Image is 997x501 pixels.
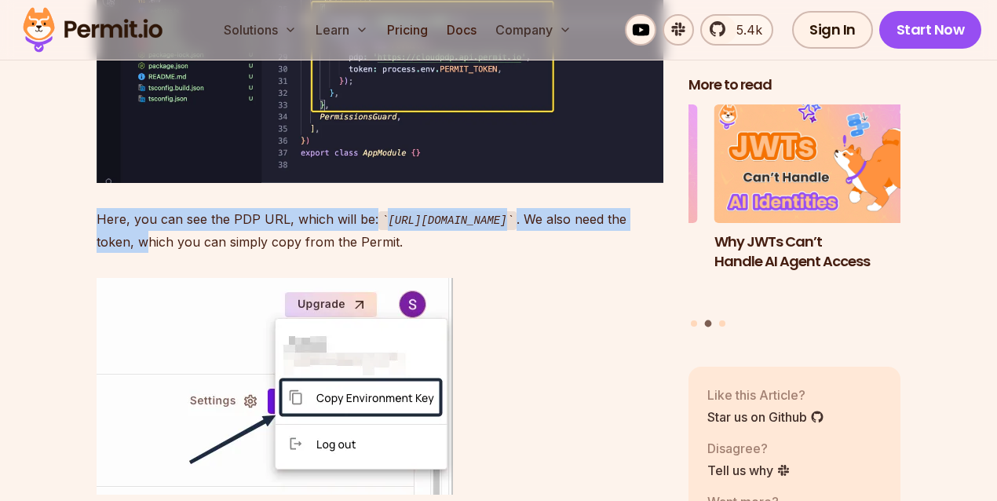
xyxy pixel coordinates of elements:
a: Pricing [381,14,434,46]
a: Start Now [879,11,982,49]
img: Permit logo [16,3,170,57]
img: image.png [97,278,453,495]
button: Go to slide 1 [691,320,697,327]
a: 5.4k [700,14,773,46]
span: 5.4k [727,20,762,39]
a: Sign In [792,11,873,49]
button: Learn [309,14,374,46]
li: 2 of 3 [714,104,926,311]
a: Why JWTs Can’t Handle AI Agent AccessWhy JWTs Can’t Handle AI Agent Access [714,104,926,311]
div: Posts [688,104,900,330]
a: Star us on Github [707,408,824,426]
p: Like this Article? [707,386,824,404]
button: Solutions [217,14,303,46]
p: Disagree? [707,439,791,458]
code: [URL][DOMAIN_NAME] [378,211,517,230]
a: Tell us why [707,461,791,480]
p: Here, you can see the PDP URL, which will be: . We also need the token, which you can simply copy... [97,208,663,253]
h3: The Ultimate Guide to MCP Auth: Identity, Consent, and Agent Security [485,232,697,291]
button: Go to slide 2 [705,320,712,327]
a: Docs [440,14,483,46]
h3: Why JWTs Can’t Handle AI Agent Access [714,232,926,272]
img: Why JWTs Can’t Handle AI Agent Access [714,104,926,224]
button: Company [489,14,578,46]
h2: More to read [688,75,900,95]
button: Go to slide 3 [719,320,725,327]
li: 1 of 3 [485,104,697,311]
